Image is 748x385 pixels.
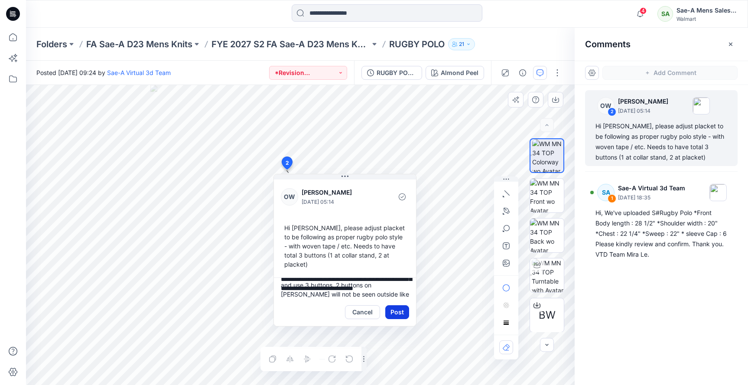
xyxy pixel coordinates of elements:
div: Hi, We've uploaded S#Rugby Polo *Front Body length : 28 1/2" *Shoulder width : 20" *Chest : 22 1/... [595,208,727,260]
button: Cancel [345,305,380,319]
p: [PERSON_NAME] [302,187,372,198]
div: SA [657,6,673,22]
button: 21 [448,38,475,50]
img: WM MN 34 TOP Back wo Avatar [530,219,564,252]
button: Post [385,305,409,319]
div: Almond Peel [441,68,478,78]
p: [DATE] 05:14 [618,107,668,115]
img: WM MN 34 TOP Turntable with Avatar [532,258,564,292]
button: Details [516,66,530,80]
div: OW [281,188,298,206]
img: WM MN 34 TOP Front wo Avatar [530,179,564,212]
div: Walmart [676,16,737,22]
span: 4 [640,7,647,14]
div: SA [597,184,615,201]
div: RUGBY POLO_FULL COLORWAYS [377,68,416,78]
span: BW [539,307,556,323]
img: WM MN 34 TOP Colorway wo Avatar [532,139,563,172]
a: FA Sae-A D23 Mens Knits [86,38,192,50]
span: 2 [286,159,289,167]
span: Posted [DATE] 09:24 by [36,68,171,77]
div: Hi [PERSON_NAME], please adjust placket to be following as proper rugby polo style - with woven t... [281,220,409,272]
p: [PERSON_NAME] [618,96,668,107]
a: Folders [36,38,67,50]
div: 2 [608,108,616,116]
div: 1 [608,194,616,203]
div: Sae-A Mens Sales Team [676,5,737,16]
a: FYE 2027 S2 FA Sae-A D23 Mens Knits [211,38,370,50]
button: Add Comment [602,66,738,80]
p: [DATE] 05:14 [302,198,372,206]
p: 21 [459,39,464,49]
p: [DATE] 18:35 [618,193,685,202]
button: Almond Peel [426,66,484,80]
p: RUGBY POLO [389,38,445,50]
p: Sae-A Virtual 3d Team [618,183,685,193]
div: OW [597,97,615,114]
h2: Comments [585,39,631,49]
div: Hi [PERSON_NAME], please adjust placket to be following as proper rugby polo style - with woven t... [595,121,727,163]
button: RUGBY POLO_FULL COLORWAYS [361,66,422,80]
a: Sae-A Virtual 3d Team [107,69,171,76]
